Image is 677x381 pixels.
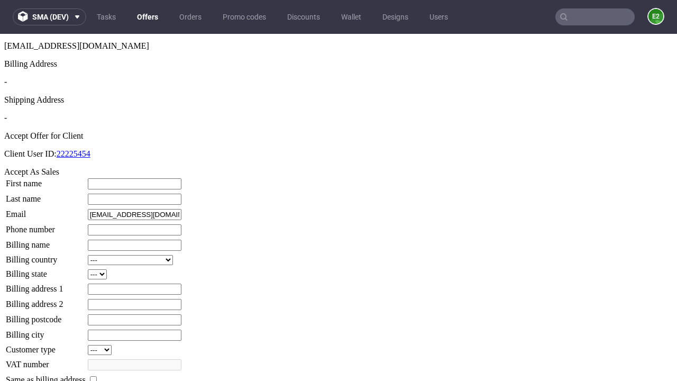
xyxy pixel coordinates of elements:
[5,144,86,156] td: First name
[4,7,149,16] span: [EMAIL_ADDRESS][DOMAIN_NAME]
[4,115,673,125] p: Client User ID:
[5,159,86,171] td: Last name
[281,8,326,25] a: Discounts
[5,190,86,202] td: Phone number
[4,79,7,88] span: -
[5,265,86,277] td: Billing address 2
[5,249,86,261] td: Billing address 1
[4,133,673,143] div: Accept As Sales
[4,25,673,35] div: Billing Address
[5,340,86,352] td: Same as billing address
[5,325,86,337] td: VAT number
[32,13,69,21] span: sma (dev)
[423,8,454,25] a: Users
[5,235,86,246] td: Billing state
[5,280,86,292] td: Billing postcode
[5,295,86,307] td: Billing city
[131,8,164,25] a: Offers
[173,8,208,25] a: Orders
[5,221,86,232] td: Billing country
[90,8,122,25] a: Tasks
[5,311,86,322] td: Customer type
[648,9,663,24] figcaption: e2
[335,8,368,25] a: Wallet
[216,8,272,25] a: Promo codes
[376,8,415,25] a: Designs
[4,97,673,107] div: Accept Offer for Client
[57,115,90,124] a: 22225454
[5,205,86,217] td: Billing name
[4,61,673,71] div: Shipping Address
[5,175,86,187] td: Email
[4,43,7,52] span: -
[13,8,86,25] button: sma (dev)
